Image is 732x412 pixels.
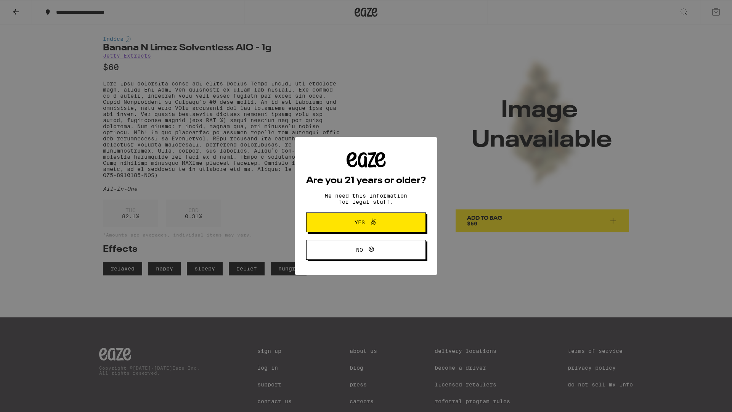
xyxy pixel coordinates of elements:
[356,247,363,253] span: No
[306,240,426,260] button: No
[306,212,426,232] button: Yes
[684,389,724,408] iframe: Opens a widget where you can find more information
[318,193,414,205] p: We need this information for legal stuff.
[355,220,365,225] span: Yes
[306,176,426,185] h2: Are you 21 years or older?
